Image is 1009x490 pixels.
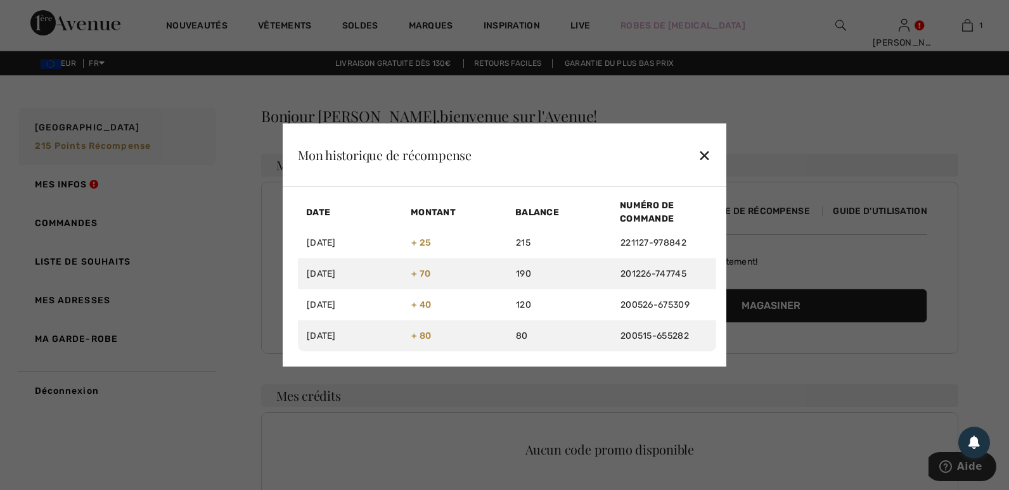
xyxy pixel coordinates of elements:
[29,9,54,20] span: Aide
[298,320,402,351] td: [DATE]
[507,197,612,227] th: Balance
[411,330,431,341] span: + 80
[298,258,402,289] td: [DATE]
[507,320,612,351] td: 80
[620,330,689,341] a: 200515-655282
[402,197,507,227] th: Montant
[620,299,690,310] a: 200526-675309
[298,149,472,161] div: Mon historique de récompense
[507,258,612,289] td: 190
[411,268,430,279] span: + 70
[612,197,716,227] th: Numéro de Commande
[620,268,686,279] a: 201226-747745
[507,289,612,320] td: 120
[298,227,402,258] td: [DATE]
[411,237,431,248] span: + 25
[411,299,431,310] span: + 40
[298,197,402,227] th: Date
[298,289,402,320] td: [DATE]
[507,227,612,258] td: 215
[620,237,686,248] a: 221127-978842
[698,142,711,168] div: ✕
